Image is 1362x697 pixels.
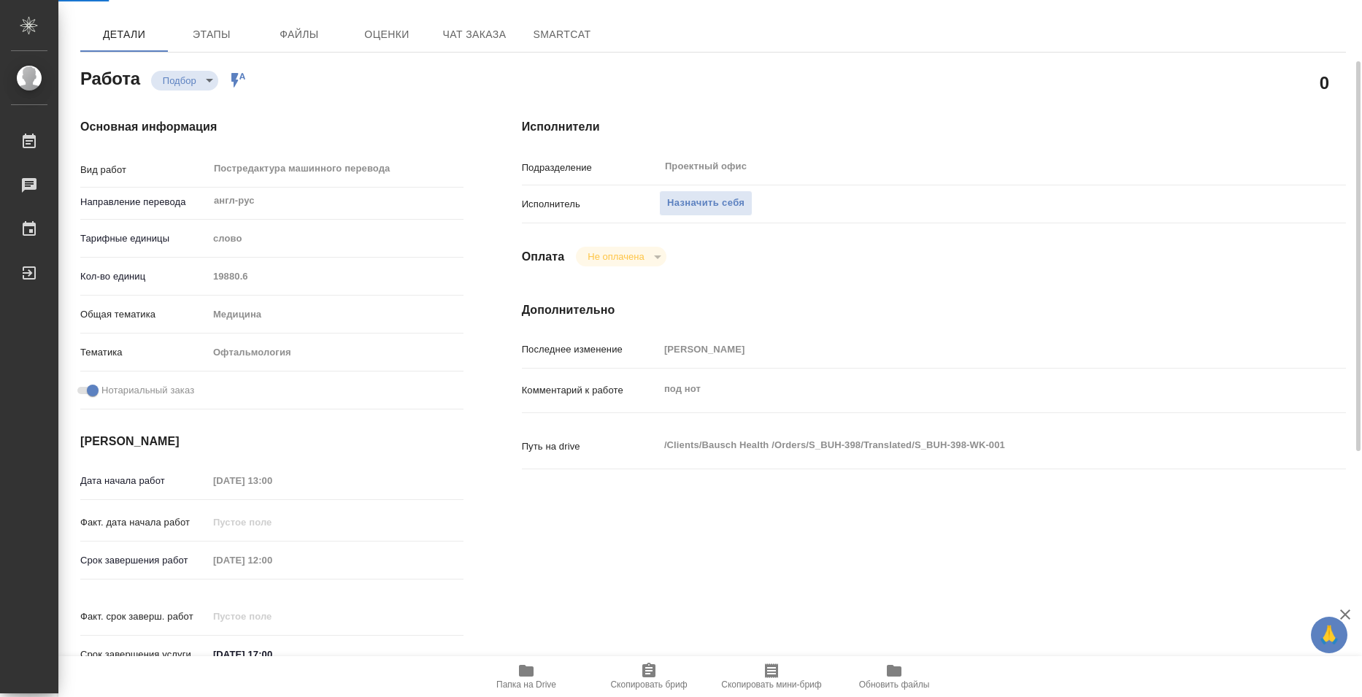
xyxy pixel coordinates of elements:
[89,26,159,44] span: Детали
[522,383,659,398] p: Комментарий к работе
[80,307,208,322] p: Общая тематика
[208,470,336,491] input: Пустое поле
[80,231,208,246] p: Тарифные единицы
[101,383,194,398] span: Нотариальный заказ
[352,26,422,44] span: Оценки
[208,302,463,327] div: Медицина
[80,553,208,568] p: Срок завершения работ
[522,301,1346,319] h4: Дополнительно
[659,190,753,216] button: Назначить себя
[859,679,930,690] span: Обновить файлы
[1311,617,1347,653] button: 🙏
[80,118,463,136] h4: Основная информация
[80,515,208,530] p: Факт. дата начала работ
[208,340,463,365] div: Офтальмология
[80,609,208,624] p: Факт. срок заверш. работ
[576,247,666,266] div: Подбор
[522,439,659,454] p: Путь на drive
[833,656,955,697] button: Обновить файлы
[80,345,208,360] p: Тематика
[208,550,336,571] input: Пустое поле
[659,377,1277,401] textarea: под нот
[522,342,659,357] p: Последнее изменение
[583,250,648,263] button: Не оплачена
[659,433,1277,458] textarea: /Clients/Bausch Health /Orders/S_BUH-398/Translated/S_BUH-398-WK-001
[610,679,687,690] span: Скопировать бриф
[496,679,556,690] span: Папка на Drive
[80,474,208,488] p: Дата начала работ
[151,71,218,91] div: Подбор
[208,512,336,533] input: Пустое поле
[588,656,710,697] button: Скопировать бриф
[465,656,588,697] button: Папка на Drive
[721,679,821,690] span: Скопировать мини-бриф
[522,197,659,212] p: Исполнитель
[208,226,463,251] div: слово
[710,656,833,697] button: Скопировать мини-бриф
[80,433,463,450] h4: [PERSON_NAME]
[80,647,208,662] p: Срок завершения услуги
[80,64,140,91] h2: Работа
[80,163,208,177] p: Вид работ
[1320,70,1329,95] h2: 0
[264,26,334,44] span: Файлы
[177,26,247,44] span: Этапы
[158,74,201,87] button: Подбор
[527,26,597,44] span: SmartCat
[522,118,1346,136] h4: Исполнители
[522,161,659,175] p: Подразделение
[80,195,208,209] p: Направление перевода
[208,644,336,665] input: ✎ Введи что-нибудь
[439,26,509,44] span: Чат заказа
[80,269,208,284] p: Кол-во единиц
[208,266,463,287] input: Пустое поле
[1317,620,1342,650] span: 🙏
[667,195,745,212] span: Назначить себя
[659,339,1277,360] input: Пустое поле
[522,248,565,266] h4: Оплата
[208,606,336,627] input: Пустое поле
